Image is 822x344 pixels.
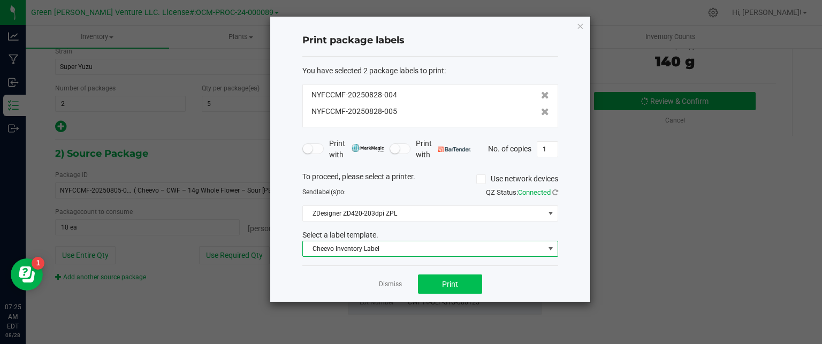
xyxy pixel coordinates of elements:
div: : [302,65,558,77]
span: QZ Status: [486,188,558,196]
iframe: Resource center unread badge [32,257,44,270]
span: ZDesigner ZD420-203dpi ZPL [303,206,544,221]
span: label(s) [317,188,338,196]
div: To proceed, please select a printer. [294,171,566,187]
img: bartender.png [438,147,471,152]
label: Use network devices [476,173,558,185]
button: Print [418,274,482,294]
span: No. of copies [488,144,531,152]
span: Print [442,280,458,288]
span: Print with [329,138,384,160]
iframe: Resource center [11,258,43,291]
span: Cheevo Inventory Label [303,241,544,256]
span: Send to: [302,188,346,196]
span: Connected [518,188,551,196]
div: Select a label template. [294,230,566,241]
img: mark_magic_cybra.png [352,144,384,152]
a: Dismiss [379,280,402,289]
span: NYFCCMF-20250828-005 [311,106,397,117]
span: NYFCCMF-20250828-004 [311,89,397,101]
span: Print with [416,138,471,160]
span: You have selected 2 package labels to print [302,66,444,75]
h4: Print package labels [302,34,558,48]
